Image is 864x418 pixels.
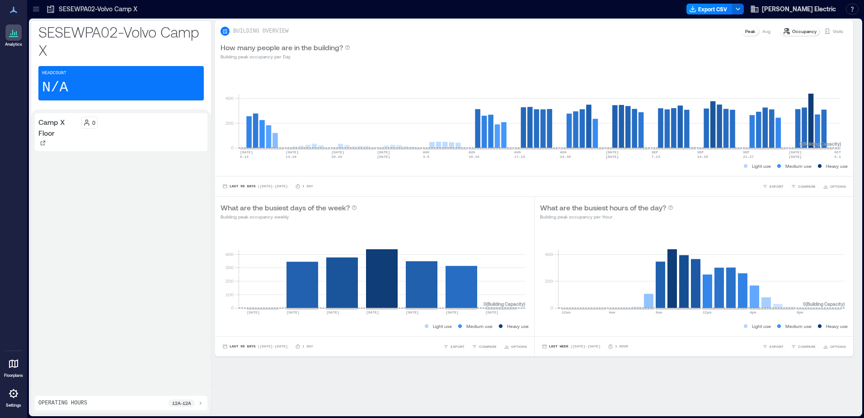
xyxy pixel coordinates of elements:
[42,70,66,77] p: Headcount
[225,252,234,257] tspan: 400
[761,182,785,191] button: EXPORT
[743,150,750,154] text: SEP
[302,344,313,349] p: 1 Day
[792,28,817,35] p: Occupancy
[743,155,754,159] text: 21-27
[835,150,841,154] text: OCT
[225,120,234,126] tspan: 200
[789,155,802,159] text: [DATE]
[821,342,848,351] button: OPTIONS
[221,182,290,191] button: Last 90 Days |[DATE]-[DATE]
[606,150,619,154] text: [DATE]
[686,4,733,14] button: Export CSV
[59,5,137,14] p: SESEWPA02-Volvo Camp X
[433,323,452,330] p: Light use
[225,95,234,101] tspan: 400
[377,155,390,159] text: [DATE]
[42,79,68,97] p: N/A
[225,265,234,270] tspan: 300
[770,344,784,349] span: EXPORT
[469,155,479,159] text: 10-16
[507,323,529,330] p: Heavy use
[38,399,87,407] p: Operating Hours
[762,5,836,14] span: [PERSON_NAME] Electric
[286,155,296,159] text: 13-19
[652,150,658,154] text: SEP
[331,150,344,154] text: [DATE]
[761,342,785,351] button: EXPORT
[511,344,527,349] span: OPTIONS
[560,155,571,159] text: 24-30
[92,119,95,126] p: 0
[38,23,204,59] p: SESEWPA02-Volvo Camp X
[830,344,846,349] span: OPTIONS
[38,117,77,138] p: Camp X Floor
[479,344,497,349] span: COMPARE
[697,150,704,154] text: SEP
[225,292,234,297] tspan: 100
[3,383,24,411] a: Settings
[485,310,498,314] text: [DATE]
[466,323,493,330] p: Medium use
[545,278,553,284] tspan: 200
[762,28,770,35] p: Avg
[562,310,570,314] text: 12am
[606,155,619,159] text: [DATE]
[231,145,234,150] tspan: 0
[231,305,234,310] tspan: 0
[423,150,430,154] text: AUG
[703,310,711,314] text: 12pm
[326,310,339,314] text: [DATE]
[747,2,839,16] button: [PERSON_NAME] Electric
[830,184,846,189] span: OPTIONS
[545,252,553,257] tspan: 400
[752,162,771,170] p: Light use
[240,155,249,159] text: 6-12
[441,342,466,351] button: EXPORT
[406,310,419,314] text: [DATE]
[798,344,816,349] span: COMPARE
[540,342,602,351] button: Last Week |[DATE]-[DATE]
[451,344,465,349] span: EXPORT
[745,28,755,35] p: Peak
[247,310,260,314] text: [DATE]
[331,155,342,159] text: 20-26
[302,184,313,189] p: 1 Day
[609,310,615,314] text: 4am
[2,22,25,50] a: Analytics
[789,342,817,351] button: COMPARE
[240,150,253,154] text: [DATE]
[221,213,357,220] p: Building peak occupancy weekly
[502,342,529,351] button: OPTIONS
[4,373,23,378] p: Floorplans
[697,155,708,159] text: 14-20
[752,323,771,330] p: Light use
[286,150,299,154] text: [DATE]
[826,323,848,330] p: Heavy use
[770,184,784,189] span: EXPORT
[225,278,234,284] tspan: 200
[377,150,390,154] text: [DATE]
[833,28,843,35] p: Visits
[785,162,812,170] p: Medium use
[540,202,666,213] p: What are the busiest hours of the day?
[656,310,662,314] text: 8am
[789,182,817,191] button: COMPARE
[446,310,459,314] text: [DATE]
[798,184,816,189] span: COMPARE
[286,310,300,314] text: [DATE]
[615,344,628,349] p: 1 Hour
[750,310,756,314] text: 4pm
[785,323,812,330] p: Medium use
[172,399,191,407] p: 12a - 12a
[540,213,673,220] p: Building peak occupancy per Hour
[789,150,802,154] text: [DATE]
[550,305,553,310] tspan: 0
[221,342,290,351] button: Last 90 Days |[DATE]-[DATE]
[469,150,475,154] text: AUG
[797,310,803,314] text: 8pm
[423,155,430,159] text: 3-9
[366,310,379,314] text: [DATE]
[5,42,22,47] p: Analytics
[835,155,843,159] text: 5-11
